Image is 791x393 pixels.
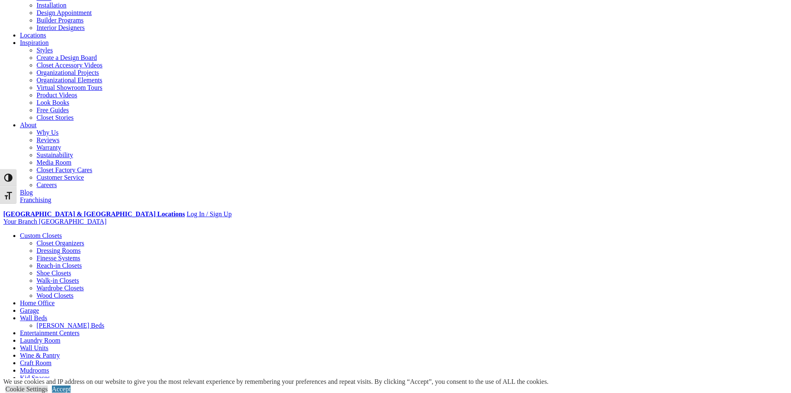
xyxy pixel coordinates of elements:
[37,322,104,329] a: [PERSON_NAME] Beds
[3,378,549,386] div: We use cookies and IP address on our website to give you the most relevant experience by remember...
[20,367,49,374] a: Mudrooms
[37,106,69,114] a: Free Guides
[37,54,97,61] a: Create a Design Board
[3,218,107,225] a: Your Branch [GEOGRAPHIC_DATA]
[37,114,73,121] a: Closet Stories
[37,2,66,9] a: Installation
[20,352,60,359] a: Wine & Pantry
[37,181,57,188] a: Careers
[20,189,33,196] a: Blog
[37,262,82,269] a: Reach-in Closets
[37,159,71,166] a: Media Room
[20,39,49,46] a: Inspiration
[37,24,85,31] a: Interior Designers
[37,91,77,99] a: Product Videos
[3,210,185,218] a: [GEOGRAPHIC_DATA] & [GEOGRAPHIC_DATA] Locations
[20,196,51,203] a: Franchising
[37,62,103,69] a: Closet Accessory Videos
[20,344,48,351] a: Wall Units
[20,307,39,314] a: Garage
[37,166,92,173] a: Closet Factory Cares
[37,151,73,158] a: Sustainability
[37,129,59,136] a: Why Us
[3,218,37,225] span: Your Branch
[186,210,231,218] a: Log In / Sign Up
[37,247,81,254] a: Dressing Rooms
[20,314,47,321] a: Wall Beds
[37,292,73,299] a: Wood Closets
[37,277,79,284] a: Walk-in Closets
[20,359,51,366] a: Craft Room
[20,329,80,336] a: Entertainment Centers
[20,232,62,239] a: Custom Closets
[37,17,83,24] a: Builder Programs
[37,255,80,262] a: Finesse Systems
[37,144,61,151] a: Warranty
[37,9,92,16] a: Design Appointment
[20,337,60,344] a: Laundry Room
[5,386,48,393] a: Cookie Settings
[37,269,71,277] a: Shoe Closets
[37,84,103,91] a: Virtual Showroom Tours
[20,121,37,129] a: About
[37,77,102,84] a: Organizational Elements
[37,240,84,247] a: Closet Organizers
[37,174,84,181] a: Customer Service
[37,136,59,143] a: Reviews
[20,32,46,39] a: Locations
[39,218,106,225] span: [GEOGRAPHIC_DATA]
[37,284,84,292] a: Wardrobe Closets
[20,374,50,381] a: Kid Spaces
[52,386,71,393] a: Accept
[20,299,55,306] a: Home Office
[37,69,99,76] a: Organizational Projects
[37,99,69,106] a: Look Books
[37,47,53,54] a: Styles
